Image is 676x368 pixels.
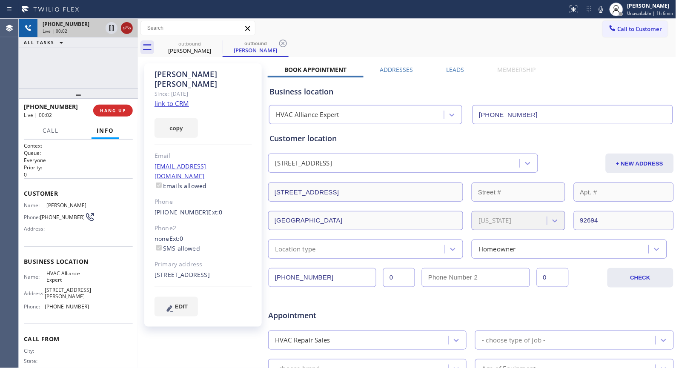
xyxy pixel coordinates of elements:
[155,260,252,269] div: Primary address
[93,105,133,117] button: HANG UP
[19,37,72,48] button: ALL TASKS
[155,297,198,317] button: EDIT
[24,157,133,164] p: Everyone
[24,171,133,178] p: 0
[627,10,673,16] span: Unavailable | 1h 6min
[46,270,89,283] span: HVAC Alliance Expert
[121,22,133,34] button: Hang up
[158,38,222,57] div: Brian Slayback
[276,110,339,120] div: HVAC Alliance Expert
[45,287,91,300] span: [STREET_ADDRESS][PERSON_NAME]
[275,244,316,254] div: Location type
[155,69,252,89] div: [PERSON_NAME] [PERSON_NAME]
[275,159,332,168] div: [STREET_ADDRESS]
[24,189,133,197] span: Customer
[155,223,252,233] div: Phone2
[275,335,330,345] div: HVAC Repair Sales
[24,149,133,157] h2: Queue:
[574,183,674,202] input: Apt. #
[268,310,402,321] span: Appointment
[155,244,200,252] label: SMS allowed
[43,20,89,28] span: [PHONE_NUMBER]
[482,335,545,345] div: - choose type of job -
[155,89,252,99] div: Since: [DATE]
[46,202,89,208] span: [PERSON_NAME]
[498,66,536,74] label: Membership
[100,108,126,114] span: HANG UP
[156,183,162,188] input: Emails allowed
[24,358,46,364] span: State:
[24,225,46,232] span: Address:
[607,268,673,288] button: CHECK
[269,86,673,97] div: Business location
[141,21,255,35] input: Search
[24,103,78,111] span: [PHONE_NUMBER]
[284,66,347,74] label: Book Appointment
[473,105,673,124] input: Phone Number
[24,257,133,265] span: Business location
[606,154,674,173] button: + NEW ADDRESS
[155,118,198,138] button: copy
[223,46,288,54] div: [PERSON_NAME]
[24,303,45,310] span: Phone:
[223,38,288,56] div: Brian Slayback
[269,268,376,287] input: Phone Number
[595,3,607,15] button: Mute
[175,303,188,310] span: EDIT
[537,268,569,287] input: Ext. 2
[43,28,67,34] span: Live | 00:02
[155,151,252,161] div: Email
[24,202,46,208] span: Name:
[618,25,662,33] span: Call to Customer
[92,123,119,139] button: Info
[478,244,516,254] div: Homeowner
[422,268,530,287] input: Phone Number 2
[155,270,252,280] div: [STREET_ADDRESS]
[574,211,674,230] input: ZIP
[268,183,463,202] input: Address
[24,335,133,343] span: Call From
[603,21,668,37] button: Call to Customer
[24,142,133,149] h1: Context
[447,66,464,74] label: Leads
[24,274,46,280] span: Name:
[155,234,252,254] div: none
[472,183,565,202] input: Street #
[106,22,117,34] button: Hold Customer
[169,234,183,242] span: Ext: 0
[155,99,189,108] a: link to CRM
[223,40,288,46] div: outbound
[269,133,673,144] div: Customer location
[380,66,413,74] label: Addresses
[268,211,463,230] input: City
[24,290,45,297] span: Address:
[24,214,40,220] span: Phone:
[37,123,64,139] button: Call
[158,47,222,54] div: [PERSON_NAME]
[383,268,415,287] input: Ext.
[627,2,673,9] div: [PERSON_NAME]
[40,214,85,220] span: [PHONE_NUMBER]
[24,40,54,46] span: ALL TASKS
[155,162,206,180] a: [EMAIL_ADDRESS][DOMAIN_NAME]
[24,111,52,119] span: Live | 00:02
[209,208,223,216] span: Ext: 0
[43,127,59,134] span: Call
[155,197,252,207] div: Phone
[24,164,133,171] h2: Priority:
[155,208,209,216] a: [PHONE_NUMBER]
[158,40,222,47] div: outbound
[155,182,207,190] label: Emails allowed
[156,245,162,251] input: SMS allowed
[45,303,89,310] span: [PHONE_NUMBER]
[97,127,114,134] span: Info
[24,348,46,354] span: City:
